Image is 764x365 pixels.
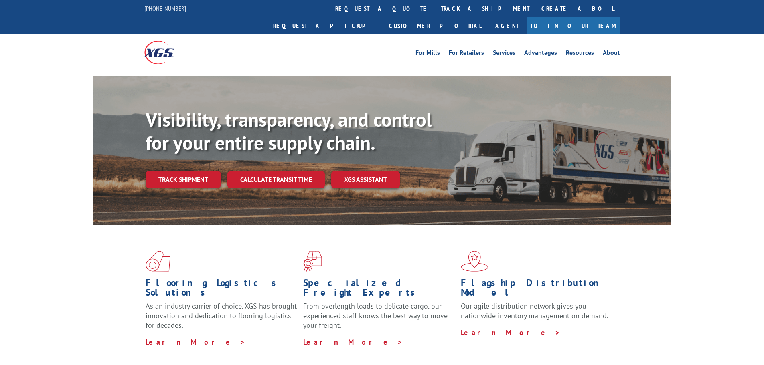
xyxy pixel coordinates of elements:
a: Track shipment [146,171,221,188]
a: Calculate transit time [227,171,325,188]
a: Learn More > [303,337,403,347]
a: Advantages [524,50,557,58]
a: Request a pickup [267,17,383,34]
img: xgs-icon-focused-on-flooring-red [303,251,322,272]
span: Our agile distribution network gives you nationwide inventory management on demand. [461,301,608,320]
b: Visibility, transparency, and control for your entire supply chain. [146,107,432,155]
img: xgs-icon-flagship-distribution-model-red [461,251,488,272]
a: For Retailers [449,50,484,58]
a: Join Our Team [527,17,620,34]
h1: Flooring Logistics Solutions [146,278,297,301]
a: Resources [566,50,594,58]
img: xgs-icon-total-supply-chain-intelligence-red [146,251,170,272]
a: [PHONE_NUMBER] [144,4,186,12]
span: As an industry carrier of choice, XGS has brought innovation and dedication to flooring logistics... [146,301,297,330]
a: For Mills [415,50,440,58]
h1: Flagship Distribution Model [461,278,612,301]
a: Customer Portal [383,17,487,34]
a: Learn More > [146,337,245,347]
a: About [603,50,620,58]
a: Services [493,50,515,58]
p: From overlength loads to delicate cargo, our experienced staff knows the best way to move your fr... [303,301,455,337]
a: Agent [487,17,527,34]
h1: Specialized Freight Experts [303,278,455,301]
a: XGS ASSISTANT [331,171,400,188]
a: Learn More > [461,328,561,337]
